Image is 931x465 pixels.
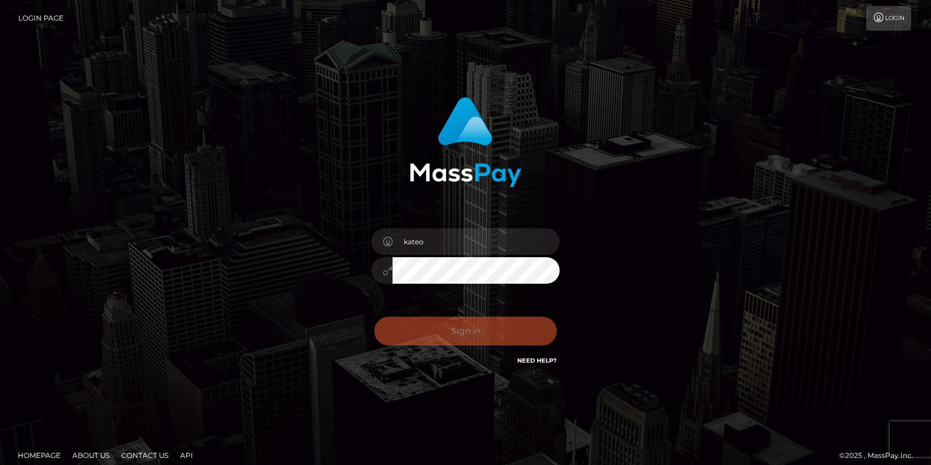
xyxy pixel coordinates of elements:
a: Login [866,6,911,31]
img: MassPay Login [410,97,521,187]
div: © 2025 , MassPay Inc. [839,449,922,462]
a: API [175,446,198,464]
a: Contact Us [117,446,173,464]
a: About Us [68,446,114,464]
a: Login Page [18,6,64,31]
a: Homepage [13,446,65,464]
a: Need Help? [517,357,557,364]
input: Username... [393,228,560,255]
